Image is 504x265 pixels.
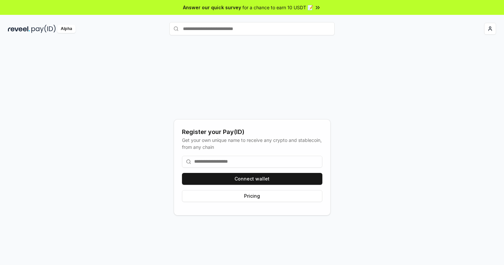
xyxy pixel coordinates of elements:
div: Alpha [57,25,76,33]
button: Pricing [182,190,322,202]
div: Get your own unique name to receive any crypto and stablecoin, from any chain [182,137,322,150]
img: reveel_dark [8,25,30,33]
div: Register your Pay(ID) [182,127,322,137]
span: for a chance to earn 10 USDT 📝 [242,4,313,11]
img: pay_id [31,25,56,33]
span: Answer our quick survey [183,4,241,11]
button: Connect wallet [182,173,322,185]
